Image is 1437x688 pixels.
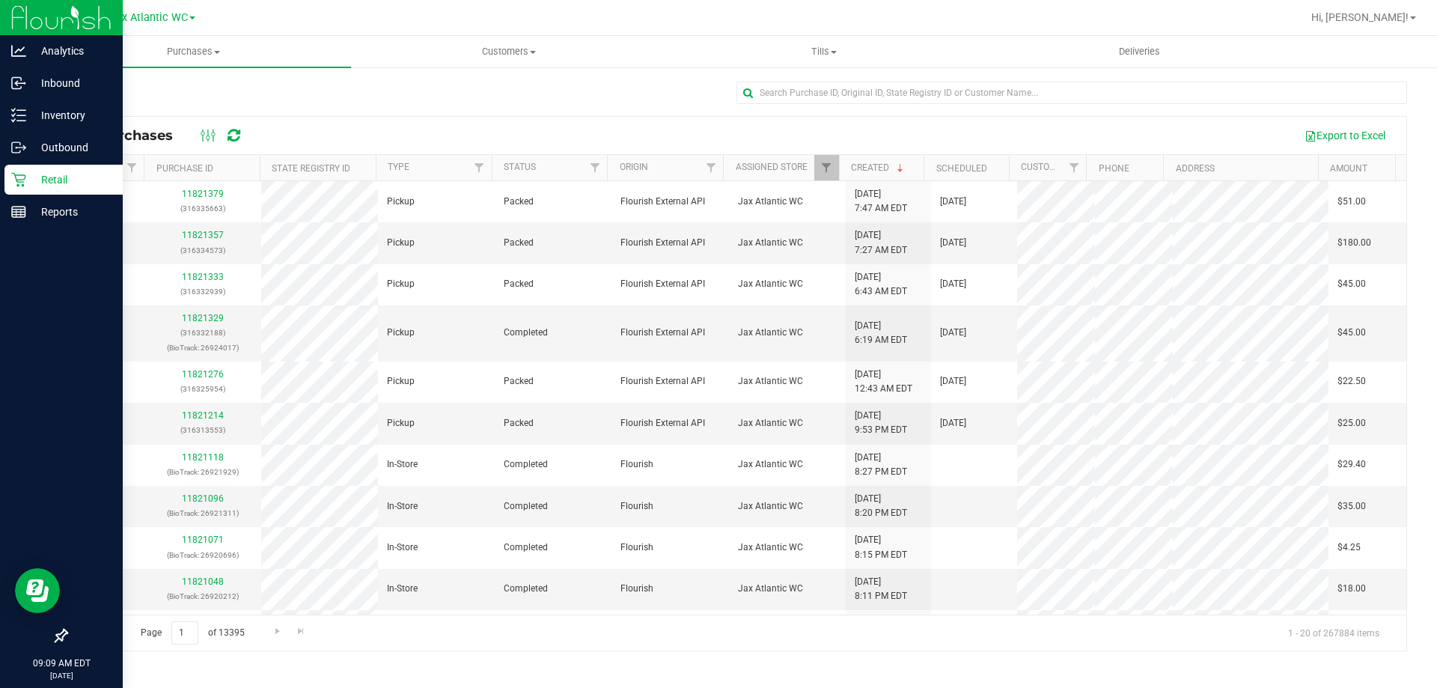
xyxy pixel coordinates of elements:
[466,155,491,180] a: Filter
[504,277,534,291] span: Packed
[153,243,252,258] p: (316334573)
[11,76,26,91] inline-svg: Inbound
[387,499,418,514] span: In-Store
[855,319,907,347] span: [DATE] 6:19 AM EDT
[667,45,980,58] span: Tills
[387,195,415,209] span: Pickup
[387,236,415,250] span: Pickup
[36,45,351,58] span: Purchases
[387,416,415,430] span: Pickup
[940,326,966,340] span: [DATE]
[504,236,534,250] span: Packed
[855,492,907,520] span: [DATE] 8:20 PM EDT
[290,621,312,642] a: Go to the last page
[1176,163,1215,174] a: Address
[1295,123,1395,148] button: Export to Excel
[620,277,705,291] span: Flourish External API
[620,416,705,430] span: Flourish External API
[182,493,224,504] a: 11821096
[1099,45,1180,58] span: Deliveries
[26,74,116,92] p: Inbound
[504,499,548,514] span: Completed
[171,621,198,645] input: 1
[352,45,665,58] span: Customers
[504,541,548,555] span: Completed
[26,106,116,124] p: Inventory
[940,416,966,430] span: [DATE]
[153,341,252,355] p: (BioTrack: 26924017)
[26,203,116,221] p: Reports
[153,284,252,299] p: (316332939)
[78,127,188,144] span: All Purchases
[504,326,548,340] span: Completed
[36,36,351,67] a: Purchases
[387,582,418,596] span: In-Store
[266,621,288,642] a: Go to the next page
[153,465,252,479] p: (BioTrack: 26921929)
[504,457,548,472] span: Completed
[620,499,653,514] span: Flourish
[153,548,252,562] p: (BioTrack: 26920696)
[855,270,907,299] span: [DATE] 6:43 AM EDT
[156,163,213,174] a: Purchase ID
[504,374,534,389] span: Packed
[620,582,653,596] span: Flourish
[351,36,666,67] a: Customers
[388,162,409,172] a: Type
[940,195,966,209] span: [DATE]
[1061,155,1086,180] a: Filter
[1330,163,1367,174] a: Amount
[738,374,803,389] span: Jax Atlantic WC
[940,236,966,250] span: [DATE]
[110,11,188,24] span: Jax Atlantic WC
[738,541,803,555] span: Jax Atlantic WC
[620,541,653,555] span: Flourish
[182,452,224,463] a: 11821118
[738,582,803,596] span: Jax Atlantic WC
[666,36,981,67] a: Tills
[272,163,350,174] a: State Registry ID
[1337,236,1371,250] span: $180.00
[504,195,534,209] span: Packed
[119,155,144,180] a: Filter
[15,568,60,613] iframe: Resource center
[1021,162,1067,172] a: Customer
[26,138,116,156] p: Outbound
[504,416,534,430] span: Packed
[1337,541,1361,555] span: $4.25
[387,374,415,389] span: Pickup
[182,189,224,199] a: 11821379
[387,326,415,340] span: Pickup
[851,162,906,173] a: Created
[7,657,116,670] p: 09:09 AM EDT
[182,369,224,380] a: 11821276
[11,108,26,123] inline-svg: Inventory
[698,155,723,180] a: Filter
[26,42,116,60] p: Analytics
[738,499,803,514] span: Jax Atlantic WC
[738,236,803,250] span: Jax Atlantic WC
[504,162,536,172] a: Status
[620,162,648,172] a: Origin
[1099,163,1129,174] a: Phone
[738,457,803,472] span: Jax Atlantic WC
[620,195,705,209] span: Flourish External API
[738,277,803,291] span: Jax Atlantic WC
[855,451,907,479] span: [DATE] 8:27 PM EDT
[982,36,1297,67] a: Deliveries
[1337,374,1366,389] span: $22.50
[153,382,252,396] p: (316325954)
[153,423,252,437] p: (316313553)
[738,326,803,340] span: Jax Atlantic WC
[387,541,418,555] span: In-Store
[1311,11,1409,23] span: Hi, [PERSON_NAME]!
[11,172,26,187] inline-svg: Retail
[1337,326,1366,340] span: $45.00
[153,201,252,216] p: (316335663)
[582,155,607,180] a: Filter
[855,533,907,561] span: [DATE] 8:15 PM EDT
[736,162,808,172] a: Assigned Store
[153,326,252,340] p: (316332188)
[738,416,803,430] span: Jax Atlantic WC
[620,326,705,340] span: Flourish External API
